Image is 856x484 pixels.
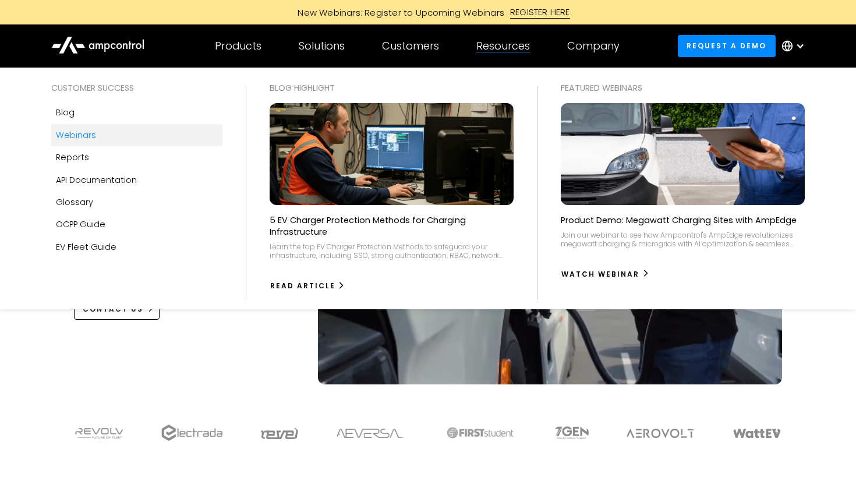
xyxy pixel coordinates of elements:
a: EV Fleet Guide [51,236,222,258]
a: Glossary [51,191,222,213]
div: REGISTER HERE [510,6,570,19]
div: New Webinars: Register to Upcoming Webinars [286,6,510,19]
a: Blog [51,101,222,123]
div: Products [215,40,261,52]
img: Aerovolt Logo [626,429,695,438]
p: Product Demo: Megawatt Charging Sites with AmpEdge [561,214,797,226]
div: Solutions [299,40,345,52]
div: Company [567,40,620,52]
a: Request a demo [678,35,776,56]
div: Webinars [56,129,96,142]
div: Join our webinar to see how Ampcontrol's AmpEdge revolutionizes megawatt charging & microgrids wi... [561,231,805,249]
div: API Documentation [56,174,137,186]
div: Resources [476,40,530,52]
a: Webinars [51,124,222,146]
p: 5 EV Charger Protection Methods for Charging Infrastructure [270,214,514,238]
img: electrada logo [161,425,222,441]
div: Blog [56,106,75,119]
a: watch webinar [561,265,650,284]
div: Blog Highlight [270,82,514,94]
div: Glossary [56,196,93,209]
a: Reports [51,146,222,168]
div: Customers [382,40,439,52]
div: Learn the top EV Charger Protection Methods to safeguard your infrastructure, including SSO, stro... [270,242,514,260]
div: Reports [56,151,89,164]
a: New Webinars: Register to Upcoming WebinarsREGISTER HERE [166,6,690,19]
a: Read Article [270,277,346,295]
div: OCPP Guide [56,218,105,231]
div: Customer success [51,82,222,94]
div: EV Fleet Guide [56,241,116,253]
img: WattEV logo [733,429,781,438]
div: Read Article [270,281,335,291]
div: watch webinar [561,269,639,280]
div: Featured webinars [561,82,805,94]
a: API Documentation [51,169,222,191]
a: OCPP Guide [51,213,222,235]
